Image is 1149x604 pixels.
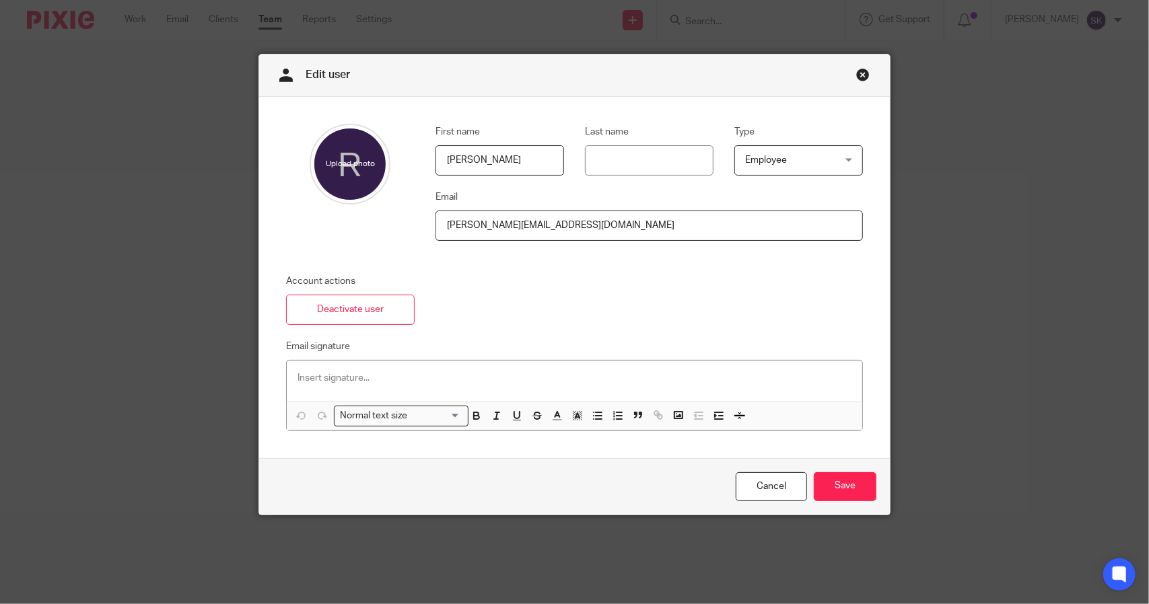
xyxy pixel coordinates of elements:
label: Last name [585,125,629,139]
input: Search for option [412,409,460,423]
label: Email signature [286,340,350,353]
div: Search for option [334,406,468,426]
span: Employee [745,155,787,165]
span: Normal text size [337,409,411,423]
span: Edit user [306,69,350,80]
input: Save [814,472,876,501]
a: Deactivate user [286,295,415,325]
a: Cancel [736,472,807,501]
label: Type [734,125,755,139]
label: Email [436,190,458,204]
label: First name [436,125,480,139]
p: Account actions [286,274,415,288]
a: Close this dialog window [856,68,870,86]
